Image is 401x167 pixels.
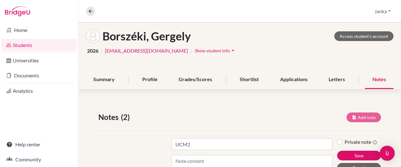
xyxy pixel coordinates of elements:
[334,31,393,41] a: Access student's account
[86,70,122,89] div: Summary
[195,48,230,53] span: Show student info
[121,112,132,123] span: (2)
[273,70,315,89] div: Applications
[321,70,352,89] div: Letters
[171,138,332,150] input: Note title (required)
[345,138,377,146] label: Private note
[1,85,77,97] a: Analytics
[171,70,220,89] div: Grades/Scores
[1,138,77,151] a: Help center
[365,70,393,89] div: Notes
[105,47,188,55] a: [EMAIL_ADDRESS][DOMAIN_NAME]
[1,153,77,166] a: Community
[1,69,77,82] a: Documents
[101,47,102,55] span: |
[1,39,77,51] a: Students
[135,70,165,89] div: Profile
[5,6,30,16] img: Bridge-U
[1,54,77,67] a: Universities
[346,112,381,122] button: Add note
[337,151,381,160] button: Save
[372,5,393,17] button: Janka
[232,70,266,89] div: Shortlist
[98,112,121,123] span: Notes
[195,46,237,55] button: Show student infoarrow_drop_down
[1,24,77,36] a: Home
[102,29,191,43] h1: Borszéki, Gergely
[86,29,100,43] img: Gergely Borszéki's avatar
[190,47,192,55] span: |
[380,146,395,161] div: Open Intercom Messenger
[87,47,98,55] span: 2026
[230,47,236,54] i: arrow_drop_down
